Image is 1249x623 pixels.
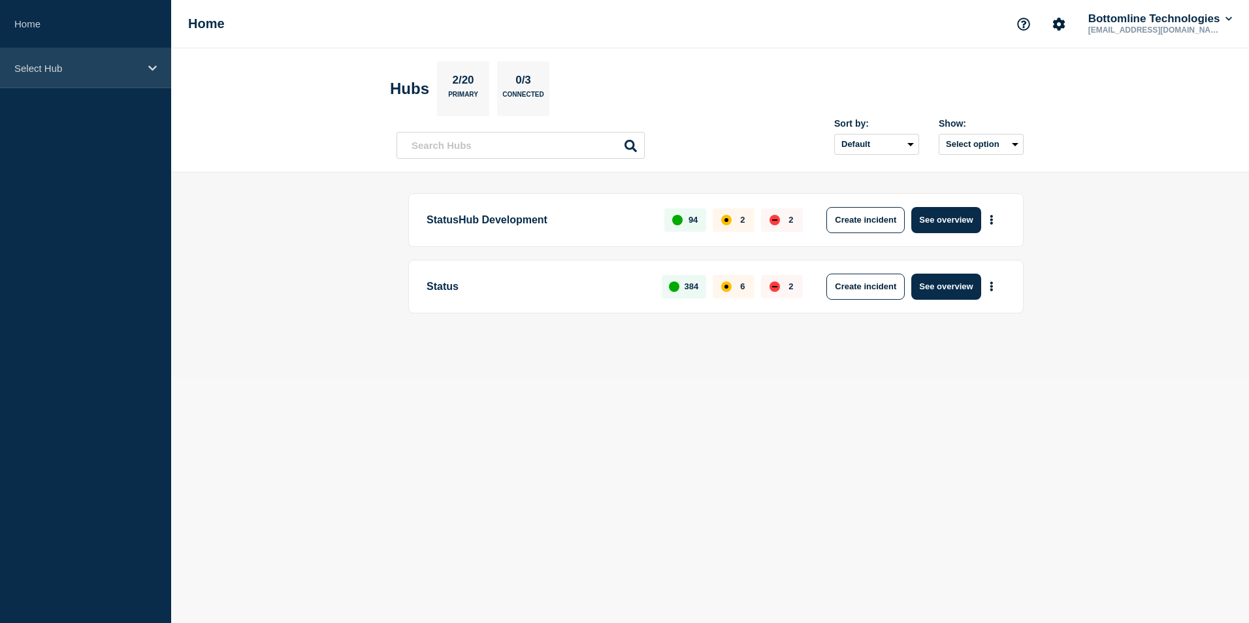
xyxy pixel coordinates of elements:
div: up [672,215,683,225]
p: 2/20 [447,74,479,91]
p: 2 [788,281,793,291]
div: affected [721,215,732,225]
p: Primary [448,91,478,104]
div: Show: [939,118,1024,129]
p: 0/3 [511,74,536,91]
div: up [669,281,679,292]
div: down [770,215,780,225]
p: [EMAIL_ADDRESS][DOMAIN_NAME] [1086,25,1222,35]
p: 384 [685,281,699,291]
p: Status [427,274,647,300]
p: StatusHub Development [427,207,649,233]
button: Support [1010,10,1037,38]
button: More actions [983,208,1000,232]
div: Sort by: [834,118,919,129]
button: See overview [911,274,981,300]
div: down [770,281,780,292]
p: 6 [740,281,745,291]
p: 2 [788,215,793,225]
p: 2 [740,215,745,225]
h1: Home [188,16,225,31]
p: Select Hub [14,63,140,74]
div: affected [721,281,732,292]
button: Bottomline Technologies [1086,12,1235,25]
select: Sort by [834,134,919,155]
input: Search Hubs [397,132,645,159]
button: See overview [911,207,981,233]
p: 94 [689,215,698,225]
h2: Hubs [390,80,429,98]
button: Account settings [1045,10,1073,38]
button: More actions [983,274,1000,298]
button: Create incident [826,274,905,300]
button: Create incident [826,207,905,233]
button: Select option [939,134,1024,155]
p: Connected [502,91,543,104]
